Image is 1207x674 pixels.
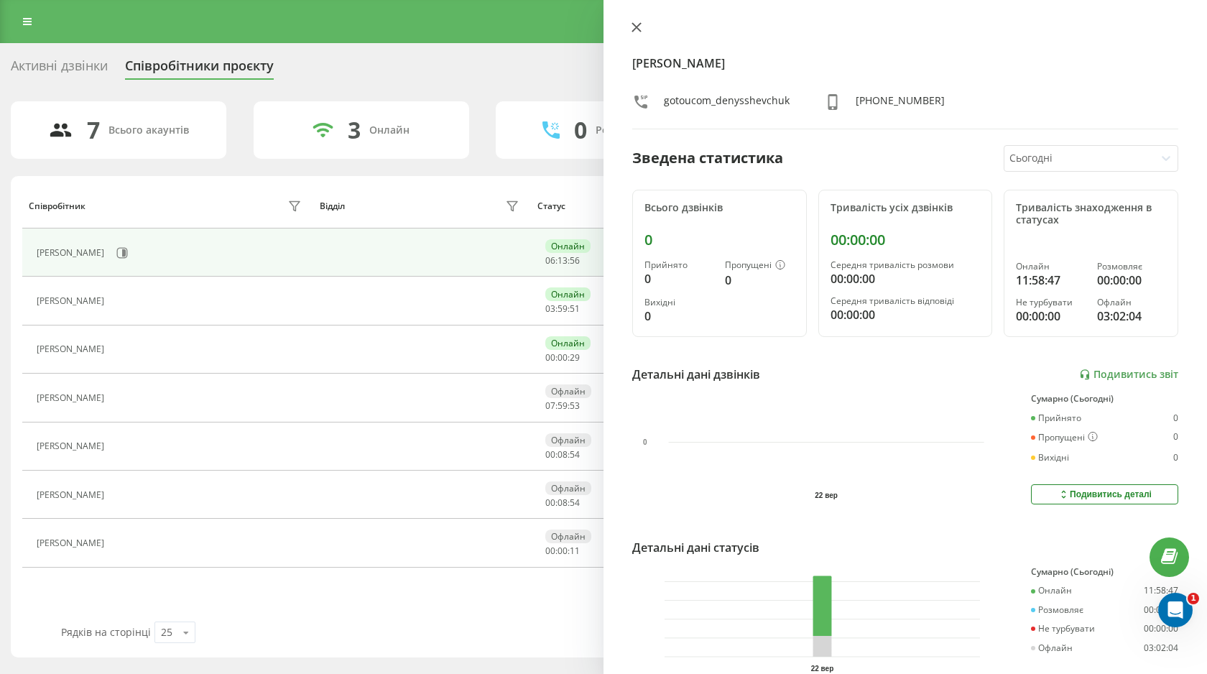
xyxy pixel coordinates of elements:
[1144,586,1178,596] div: 11:58:47
[1031,586,1072,596] div: Онлайн
[29,201,85,211] div: Співробітник
[545,448,555,461] span: 00
[37,248,108,258] div: [PERSON_NAME]
[558,497,568,509] span: 08
[1144,624,1178,634] div: 00:00:00
[1079,369,1178,381] a: Подивитись звіт
[1188,593,1199,604] span: 1
[644,202,795,214] div: Всього дзвінків
[37,490,108,500] div: [PERSON_NAME]
[545,530,591,543] div: Офлайн
[632,366,760,383] div: Детальні дані дзвінків
[570,400,580,412] span: 53
[61,625,151,639] span: Рядків на сторінці
[558,254,568,267] span: 13
[856,93,945,114] div: [PHONE_NUMBER]
[644,260,713,270] div: Прийнято
[545,400,555,412] span: 07
[1016,308,1085,325] div: 00:00:00
[1031,643,1073,653] div: Офлайн
[574,116,587,144] div: 0
[632,539,759,556] div: Детальні дані статусів
[644,270,713,287] div: 0
[37,393,108,403] div: [PERSON_NAME]
[831,202,981,214] div: Тривалість усіх дзвінків
[37,344,108,354] div: [PERSON_NAME]
[545,384,591,398] div: Офлайн
[570,254,580,267] span: 56
[108,124,189,137] div: Всього акаунтів
[831,306,981,323] div: 00:00:00
[831,260,981,270] div: Середня тривалість розмови
[1016,297,1085,308] div: Не турбувати
[1031,413,1081,423] div: Прийнято
[545,481,591,495] div: Офлайн
[87,116,100,144] div: 7
[1031,605,1083,615] div: Розмовляє
[1031,432,1098,443] div: Пропущені
[545,545,555,557] span: 00
[545,433,591,447] div: Офлайн
[1031,394,1178,404] div: Сумарно (Сьогодні)
[570,497,580,509] span: 54
[570,448,580,461] span: 54
[545,239,591,253] div: Онлайн
[369,124,410,137] div: Онлайн
[1173,432,1178,443] div: 0
[811,665,834,673] text: 22 вер
[725,260,794,272] div: Пропущені
[1031,567,1178,577] div: Сумарно (Сьогодні)
[545,287,591,301] div: Онлайн
[558,400,568,412] span: 59
[831,296,981,306] div: Середня тривалість відповіді
[545,351,555,364] span: 00
[1097,297,1166,308] div: Офлайн
[558,545,568,557] span: 00
[643,438,647,446] text: 0
[1058,489,1152,500] div: Подивитись деталі
[644,231,795,249] div: 0
[545,497,555,509] span: 00
[570,303,580,315] span: 51
[545,256,580,266] div: : :
[545,303,555,315] span: 03
[545,401,580,411] div: : :
[545,546,580,556] div: : :
[558,303,568,315] span: 59
[1173,413,1178,423] div: 0
[1031,484,1178,504] button: Подивитись деталі
[831,270,981,287] div: 00:00:00
[644,297,713,308] div: Вихідні
[37,441,108,451] div: [PERSON_NAME]
[664,93,790,114] div: gotoucom_denysshevchuk
[11,58,108,80] div: Активні дзвінки
[831,231,981,249] div: 00:00:00
[545,254,555,267] span: 06
[1158,593,1193,627] iframe: Intercom live chat
[320,201,345,211] div: Відділ
[725,272,794,289] div: 0
[632,147,783,169] div: Зведена статистика
[1016,262,1085,272] div: Онлайн
[161,625,172,640] div: 25
[1173,453,1178,463] div: 0
[558,351,568,364] span: 00
[545,336,591,350] div: Онлайн
[545,498,580,508] div: : :
[1144,643,1178,653] div: 03:02:04
[1031,453,1069,463] div: Вихідні
[596,124,665,137] div: Розмовляють
[545,450,580,460] div: : :
[1097,308,1166,325] div: 03:02:04
[815,491,838,499] text: 22 вер
[348,116,361,144] div: 3
[37,296,108,306] div: [PERSON_NAME]
[570,545,580,557] span: 11
[570,351,580,364] span: 29
[644,308,713,325] div: 0
[37,538,108,548] div: [PERSON_NAME]
[125,58,274,80] div: Співробітники проєкту
[1097,262,1166,272] div: Розмовляє
[558,448,568,461] span: 08
[1031,624,1095,634] div: Не турбувати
